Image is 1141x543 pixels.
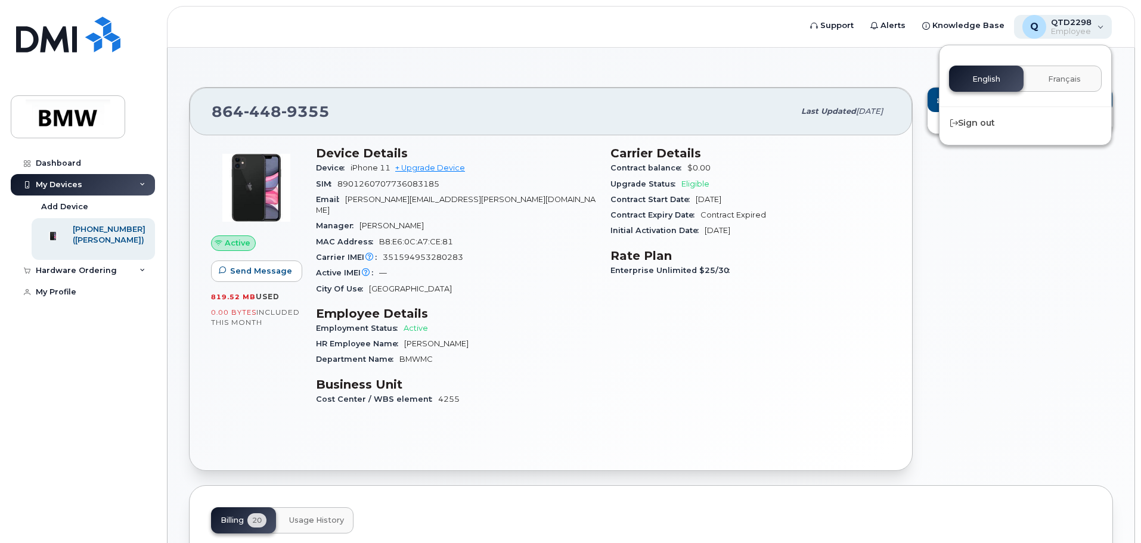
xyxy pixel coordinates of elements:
span: used [256,292,280,301]
span: Active [225,237,250,249]
span: Department Name [316,355,399,364]
span: Eligible [681,179,709,188]
span: Active IMEI [316,268,379,277]
span: 4255 [438,395,460,404]
span: Contract Expiry Date [610,210,700,219]
span: Add Roaming Package [937,96,1045,107]
span: [DATE] [856,107,883,116]
span: 864 [212,103,330,120]
span: 0.00 Bytes [211,308,256,317]
span: Send Message [230,265,292,277]
span: 351594953280283 [383,253,463,262]
h3: Carrier Details [610,146,891,160]
span: — [379,268,387,277]
span: 9355 [281,103,330,120]
span: [PERSON_NAME] [359,221,424,230]
span: [DATE] [696,195,721,204]
span: Upgrade Status [610,179,681,188]
span: Active [404,324,428,333]
span: Usage History [289,516,344,525]
h3: Device Details [316,146,596,160]
span: Last updated [801,107,856,116]
button: Add Roaming Package [928,88,1112,112]
a: Create Helpdesk Submission [928,112,1112,134]
div: Sign out [940,112,1111,134]
span: 8901260707736083185 [337,179,439,188]
span: Employment Status [316,324,404,333]
span: iPhone 11 [351,163,390,172]
img: iPhone_11.jpg [221,152,292,224]
span: $0.00 [687,163,711,172]
span: Contract Expired [700,210,766,219]
span: [PERSON_NAME][EMAIL_ADDRESS][PERSON_NAME][DOMAIN_NAME] [316,195,596,215]
span: 819.52 MB [211,293,256,301]
span: 448 [244,103,281,120]
span: Contract balance [610,163,687,172]
span: Cost Center / WBS element [316,395,438,404]
button: Send Message [211,260,302,282]
span: Français [1048,75,1081,84]
span: [GEOGRAPHIC_DATA] [369,284,452,293]
span: HR Employee Name [316,339,404,348]
span: Manager [316,221,359,230]
h3: Rate Plan [610,249,891,263]
a: + Upgrade Device [395,163,465,172]
span: [DATE] [705,226,730,235]
span: Device [316,163,351,172]
h3: Employee Details [316,306,596,321]
span: MAC Address [316,237,379,246]
span: Contract Start Date [610,195,696,204]
span: City Of Use [316,284,369,293]
span: BMWMC [399,355,433,364]
span: SIM [316,179,337,188]
span: Carrier IMEI [316,253,383,262]
span: Email [316,195,345,204]
h3: Business Unit [316,377,596,392]
span: Enterprise Unlimited $25/30 [610,266,736,275]
iframe: Messenger Launcher [1089,491,1132,534]
span: [PERSON_NAME] [404,339,469,348]
span: B8:E6:0C:A7:CE:81 [379,237,453,246]
span: Initial Activation Date [610,226,705,235]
